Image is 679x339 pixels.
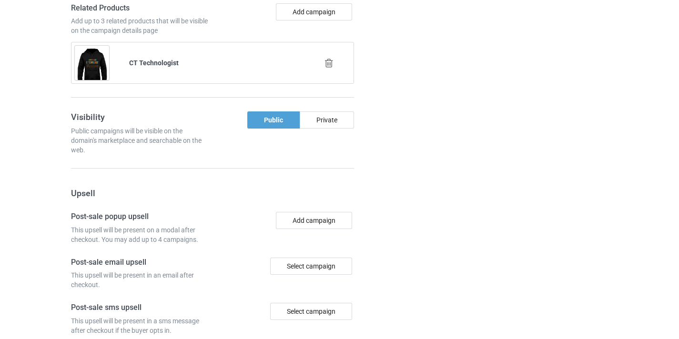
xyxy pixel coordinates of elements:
h3: Visibility [71,111,209,122]
button: Add campaign [276,212,352,229]
div: Public campaigns will be visible on the domain's marketplace and searchable on the web. [71,126,209,155]
div: This upsell will be present in an email after checkout. [71,270,209,289]
h4: Post-sale email upsell [71,258,209,268]
h4: Related Products [71,3,209,13]
div: Public [247,111,300,129]
div: This upsell will be present in a sms message after checkout if the buyer opts in. [71,316,209,335]
h3: Upsell [71,188,354,199]
h4: Post-sale popup upsell [71,212,209,222]
div: Select campaign [270,303,352,320]
div: Select campaign [270,258,352,275]
div: Add up to 3 related products that will be visible on the campaign details page [71,16,209,35]
div: Private [300,111,354,129]
div: This upsell will be present on a modal after checkout. You may add up to 4 campaigns. [71,225,209,244]
h4: Post-sale sms upsell [71,303,209,313]
button: Add campaign [276,3,352,20]
b: CT Technologist [129,59,179,67]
